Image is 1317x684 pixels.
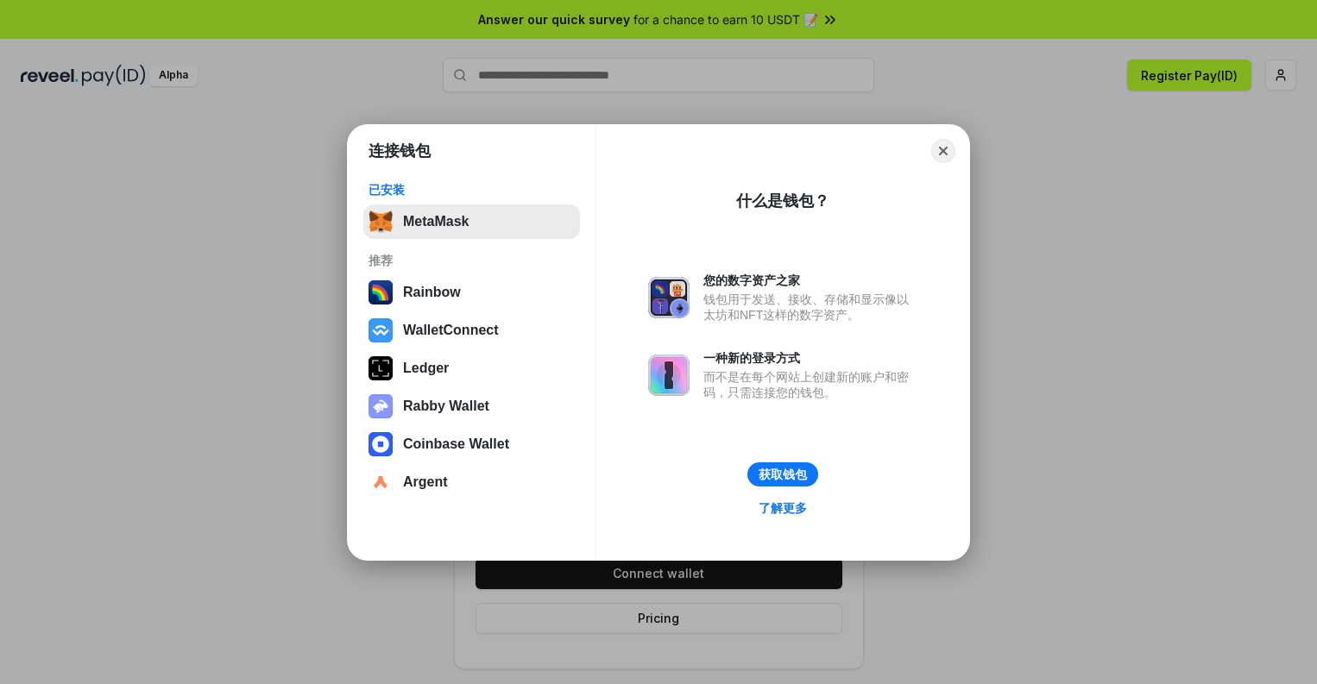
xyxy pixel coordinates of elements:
button: MetaMask [363,204,580,239]
div: 了解更多 [759,500,807,516]
h1: 连接钱包 [369,141,431,161]
div: 一种新的登录方式 [703,350,917,366]
img: svg+xml,%3Csvg%20width%3D%2228%22%20height%3D%2228%22%20viewBox%3D%220%200%2028%2028%22%20fill%3D... [369,318,393,342]
button: WalletConnect [363,313,580,348]
img: svg+xml,%3Csvg%20fill%3D%22none%22%20height%3D%2233%22%20viewBox%3D%220%200%2035%2033%22%20width%... [369,210,393,234]
div: 获取钱包 [759,467,807,482]
div: Ledger [403,361,449,376]
img: svg+xml,%3Csvg%20xmlns%3D%22http%3A%2F%2Fwww.w3.org%2F2000%2Fsvg%22%20fill%3D%22none%22%20viewBox... [648,277,690,318]
div: 钱包用于发送、接收、存储和显示像以太坊和NFT这样的数字资产。 [703,292,917,323]
button: Argent [363,465,580,499]
img: svg+xml,%3Csvg%20width%3D%22120%22%20height%3D%22120%22%20viewBox%3D%220%200%20120%20120%22%20fil... [369,280,393,304]
button: Ledger [363,351,580,386]
div: 什么是钱包？ [736,191,829,211]
img: svg+xml,%3Csvg%20xmlns%3D%22http%3A%2F%2Fwww.w3.org%2F2000%2Fsvg%22%20fill%3D%22none%22%20viewBox... [369,394,393,418]
img: svg+xml,%3Csvg%20width%3D%2228%22%20height%3D%2228%22%20viewBox%3D%220%200%2028%2028%22%20fill%3D... [369,432,393,456]
div: Rabby Wallet [403,398,489,414]
button: Rainbow [363,275,580,310]
button: Close [931,139,955,163]
div: MetaMask [403,214,469,229]
div: Rainbow [403,285,461,300]
img: svg+xml,%3Csvg%20width%3D%2228%22%20height%3D%2228%22%20viewBox%3D%220%200%2028%2028%22%20fill%3D... [369,470,393,494]
div: 已安装 [369,182,575,198]
img: svg+xml,%3Csvg%20xmlns%3D%22http%3A%2F%2Fwww.w3.org%2F2000%2Fsvg%22%20width%3D%2228%22%20height%3... [369,356,393,380]
button: Rabby Wallet [363,389,580,424]
div: WalletConnect [403,323,499,338]
div: 而不是在每个网站上创建新的账户和密码，只需连接您的钱包。 [703,369,917,400]
img: svg+xml,%3Csvg%20xmlns%3D%22http%3A%2F%2Fwww.w3.org%2F2000%2Fsvg%22%20fill%3D%22none%22%20viewBox... [648,355,690,396]
div: Argent [403,474,448,490]
button: 获取钱包 [747,462,818,486]
button: Coinbase Wallet [363,427,580,461]
a: 了解更多 [748,497,817,519]
div: 推荐 [369,253,575,268]
div: Coinbase Wallet [403,436,509,452]
div: 您的数字资产之家 [703,273,917,288]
